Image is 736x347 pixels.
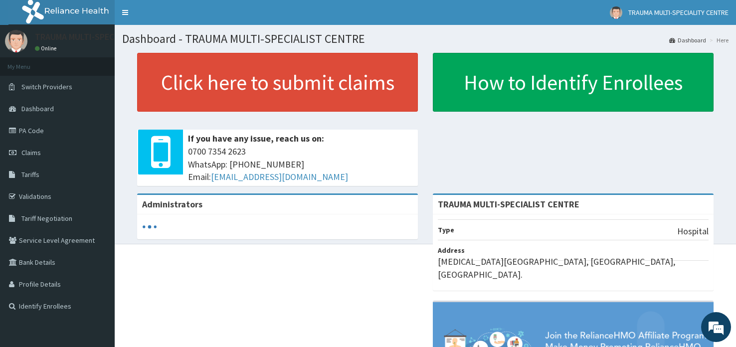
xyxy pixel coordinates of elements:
[677,225,709,238] p: Hospital
[21,214,72,223] span: Tariff Negotiation
[21,82,72,91] span: Switch Providers
[610,6,622,19] img: User Image
[35,32,171,41] p: TRAUMA MULTI-SPECIALITY CENTRE
[669,36,706,44] a: Dashboard
[188,145,413,183] span: 0700 7354 2623 WhatsApp: [PHONE_NUMBER] Email:
[21,170,39,179] span: Tariffs
[122,32,729,45] h1: Dashboard - TRAUMA MULTI-SPECIALIST CENTRE
[188,133,324,144] b: If you have any issue, reach us on:
[438,246,465,255] b: Address
[35,45,59,52] a: Online
[438,198,579,210] strong: TRAUMA MULTI-SPECIALIST CENTRE
[628,8,729,17] span: TRAUMA MULTI-SPECIALITY CENTRE
[438,225,454,234] b: Type
[21,104,54,113] span: Dashboard
[142,198,202,210] b: Administrators
[142,219,157,234] svg: audio-loading
[707,36,729,44] li: Here
[433,53,714,112] a: How to Identify Enrollees
[211,171,348,182] a: [EMAIL_ADDRESS][DOMAIN_NAME]
[438,255,709,281] p: [MEDICAL_DATA][GEOGRAPHIC_DATA], [GEOGRAPHIC_DATA], [GEOGRAPHIC_DATA].
[137,53,418,112] a: Click here to submit claims
[5,30,27,52] img: User Image
[21,148,41,157] span: Claims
